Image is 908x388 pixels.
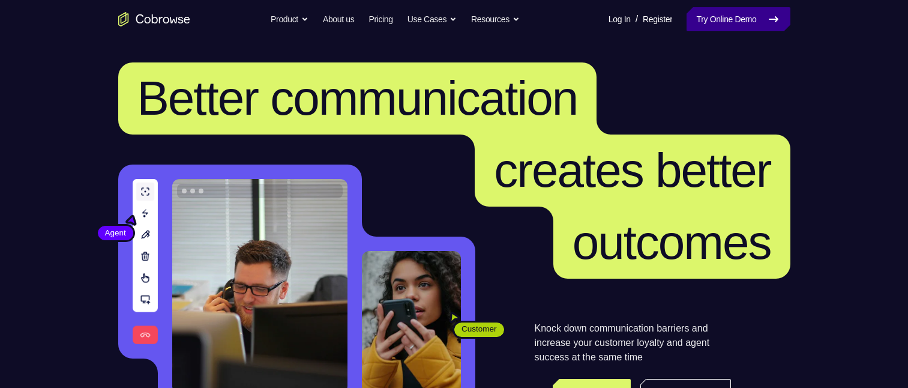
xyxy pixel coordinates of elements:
a: Pricing [368,7,392,31]
button: Resources [471,7,520,31]
a: Go to the home page [118,12,190,26]
a: Register [643,7,672,31]
a: About us [323,7,354,31]
button: Use Cases [407,7,457,31]
a: Log In [609,7,631,31]
span: outcomes [573,216,771,269]
a: Try Online Demo [687,7,790,31]
span: / [636,12,638,26]
span: creates better [494,144,771,197]
button: Product [271,7,308,31]
span: Better communication [137,71,578,125]
p: Knock down communication barriers and increase your customer loyalty and agent success at the sam... [535,321,731,365]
